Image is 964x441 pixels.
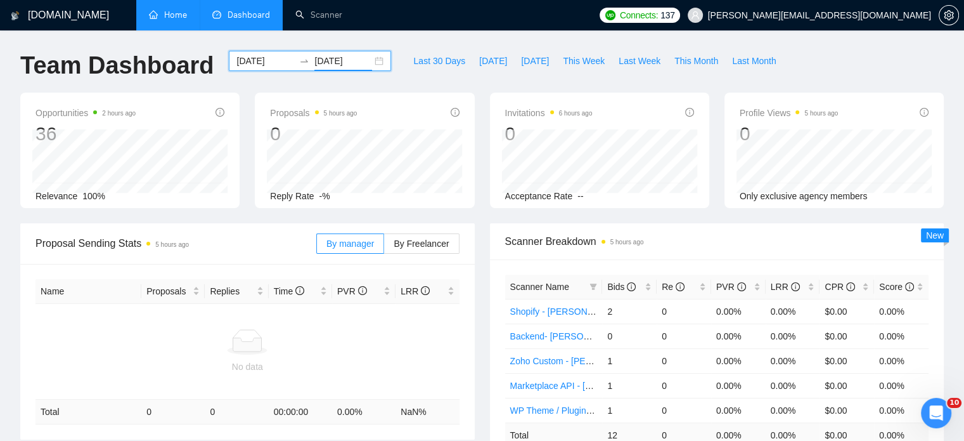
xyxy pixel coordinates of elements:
[236,54,294,68] input: Start date
[766,348,820,373] td: 0.00%
[295,286,304,295] span: info-circle
[11,6,20,26] img: logo
[725,51,783,71] button: Last Month
[740,105,839,121] span: Profile Views
[451,108,460,117] span: info-circle
[510,282,569,292] span: Scanner Name
[740,122,839,146] div: 0
[660,8,674,22] span: 137
[602,398,657,423] td: 1
[874,398,929,423] td: 0.00%
[920,108,929,117] span: info-circle
[505,105,593,121] span: Invitations
[926,230,944,240] span: New
[921,398,951,428] iframe: Intercom live chat
[819,348,874,373] td: $0.00
[819,324,874,348] td: $0.00
[358,286,367,295] span: info-circle
[819,299,874,324] td: $0.00
[766,373,820,398] td: 0.00%
[215,108,224,117] span: info-circle
[939,10,958,20] span: setting
[657,373,711,398] td: 0
[269,400,332,425] td: 00:00:00
[212,10,221,19] span: dashboard
[274,286,304,296] span: Time
[716,282,746,292] span: PVR
[711,373,766,398] td: 0.00%
[589,283,597,291] span: filter
[514,51,556,71] button: [DATE]
[35,122,136,146] div: 36
[563,54,605,68] span: This Week
[766,398,820,423] td: 0.00%
[401,286,430,296] span: LRR
[879,282,913,292] span: Score
[602,324,657,348] td: 0
[602,299,657,324] td: 2
[20,51,214,81] h1: Team Dashboard
[587,277,600,296] span: filter
[205,400,268,425] td: 0
[510,356,645,366] a: Zoho Custom - [PERSON_NAME]
[874,348,929,373] td: 0.00%
[905,282,914,291] span: info-circle
[421,286,430,295] span: info-circle
[740,191,868,201] span: Only exclusive agency members
[657,398,711,423] td: 0
[521,54,549,68] span: [DATE]
[505,234,929,249] span: Scanner Breakdown
[155,241,189,248] time: 5 hours ago
[711,348,766,373] td: 0.00%
[228,10,270,20] span: Dashboard
[691,11,700,20] span: user
[270,191,314,201] span: Reply Rate
[326,239,374,249] span: By manager
[314,54,372,68] input: End date
[662,282,684,292] span: Re
[413,54,465,68] span: Last 30 Days
[35,400,141,425] td: Total
[685,108,694,117] span: info-circle
[141,279,205,304] th: Proposals
[337,286,367,296] span: PVR
[602,348,657,373] td: 1
[676,282,684,291] span: info-circle
[766,324,820,348] td: 0.00%
[874,324,929,348] td: 0.00%
[556,51,612,71] button: This Week
[141,400,205,425] td: 0
[35,105,136,121] span: Opportunities
[394,239,449,249] span: By Freelancer
[947,398,961,408] span: 10
[35,279,141,304] th: Name
[270,105,357,121] span: Proposals
[510,331,623,341] a: Backend- [PERSON_NAME]
[939,10,959,20] a: setting
[210,284,254,298] span: Replies
[406,51,472,71] button: Last 30 Days
[791,282,800,291] span: info-circle
[939,5,959,25] button: setting
[149,10,187,20] a: homeHome
[35,191,77,201] span: Relevance
[479,54,507,68] span: [DATE]
[505,191,573,201] span: Acceptance Rate
[270,122,357,146] div: 0
[35,235,316,251] span: Proposal Sending Stats
[510,306,620,317] a: Shopify - [PERSON_NAME]
[819,373,874,398] td: $0.00
[620,8,658,22] span: Connects:
[510,381,675,391] a: Marketplace API - [GEOGRAPHIC_DATA]
[82,191,105,201] span: 100%
[472,51,514,71] button: [DATE]
[324,110,357,117] time: 5 hours ago
[102,110,136,117] time: 2 hours ago
[711,299,766,324] td: 0.00%
[711,398,766,423] td: 0.00%
[819,398,874,423] td: $0.00
[771,282,800,292] span: LRR
[711,324,766,348] td: 0.00%
[607,282,636,292] span: Bids
[825,282,854,292] span: CPR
